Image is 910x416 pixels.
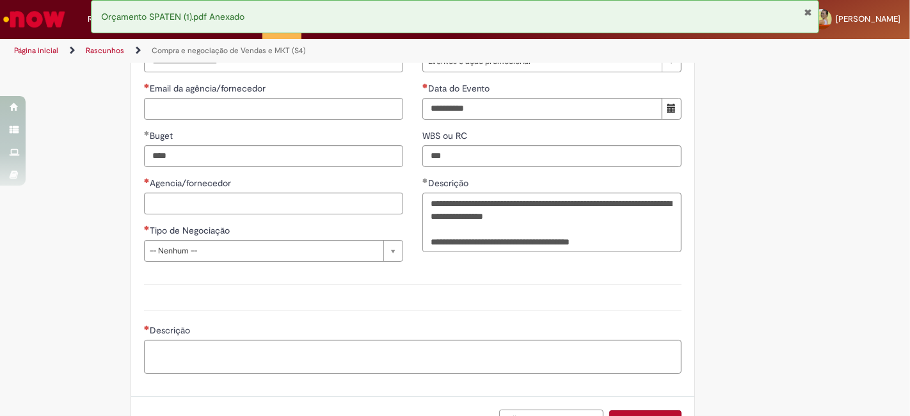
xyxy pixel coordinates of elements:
[150,130,175,141] span: Buget
[144,131,150,136] span: Obrigatório Preenchido
[144,325,150,330] span: Necessários
[1,6,67,32] img: ServiceNow
[836,13,900,24] span: [PERSON_NAME]
[422,83,428,88] span: Necessários
[10,39,597,63] ul: Trilhas de página
[150,177,234,189] span: Agencia/fornecedor
[422,178,428,183] span: Obrigatório Preenchido
[150,324,193,336] span: Descrição
[144,193,403,214] input: Agencia/fornecedor
[422,145,682,167] input: WBS ou RC
[144,178,150,183] span: Necessários
[144,83,150,88] span: Necessários
[152,45,306,56] a: Compra e negociação de Vendas e MKT (S4)
[88,13,132,26] span: Requisições
[144,340,682,374] textarea: Descrição
[422,98,662,120] input: Data do Evento
[101,11,244,22] span: Orçamento SPATEN (1).pdf Anexado
[144,145,403,167] input: Buget
[150,225,232,236] span: Tipo de Negociação
[428,177,471,189] span: Descrição
[428,83,492,94] span: Data do Evento
[144,98,403,120] input: Email da agência/fornecedor
[422,193,682,252] textarea: Descrição
[150,83,268,94] span: Email da agência/fornecedor
[804,7,812,17] button: Fechar Notificação
[86,45,124,56] a: Rascunhos
[144,225,150,230] span: Necessários
[422,130,470,141] span: WBS ou RC
[662,98,682,120] button: Mostrar calendário para Data do Evento
[150,241,377,261] span: -- Nenhum --
[14,45,58,56] a: Página inicial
